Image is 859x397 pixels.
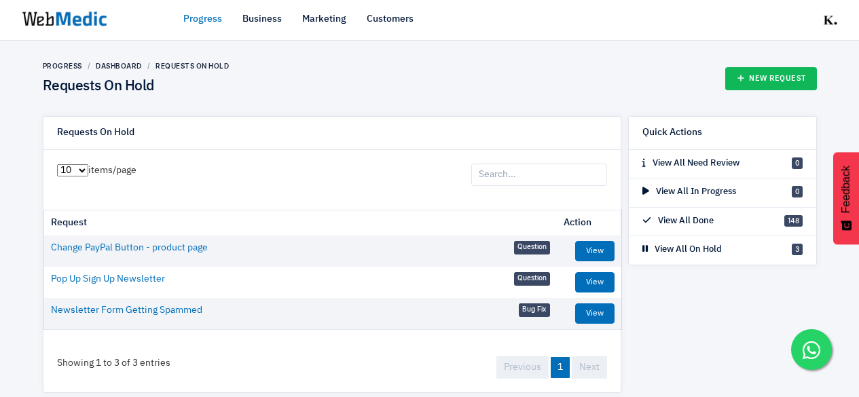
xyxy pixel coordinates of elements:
[642,185,736,199] p: View All In Progress
[792,157,803,169] span: 0
[156,62,229,70] a: Requests On Hold
[840,166,852,213] span: Feedback
[367,12,414,26] a: Customers
[96,62,142,70] a: Dashboard
[551,357,570,378] a: 1
[642,214,714,228] p: View All Done
[575,272,615,292] a: View
[642,157,739,170] p: View All Need Review
[51,303,202,318] a: Newsletter Form Getting Spammed
[302,12,346,26] a: Marketing
[642,243,722,257] p: View All On Hold
[784,215,803,227] span: 148
[43,62,82,70] a: Progress
[792,244,803,255] span: 3
[43,61,230,71] nav: breadcrumb
[57,127,134,139] h6: Requests On Hold
[575,241,615,261] a: View
[575,303,615,324] a: View
[471,164,607,187] input: Search...
[43,78,230,96] h4: Requests On Hold
[557,210,621,235] th: Action
[242,12,282,26] a: Business
[51,272,165,286] a: Pop Up Sign Up Newsletter
[51,241,208,255] a: Change PayPal Button - product page
[44,210,558,235] th: Request
[833,152,859,244] button: Feedback - Show survey
[183,12,222,26] a: Progress
[496,356,549,379] a: Previous
[57,164,88,176] select: items/page
[725,67,817,90] a: New Request
[572,356,607,379] a: Next
[642,127,702,139] h6: Quick Actions
[514,272,550,286] span: Question
[792,186,803,197] span: 0
[514,241,550,254] span: Question
[519,303,550,317] span: Bug Fix
[43,343,184,384] div: Showing 1 to 3 of 3 entries
[57,164,136,178] label: items/page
